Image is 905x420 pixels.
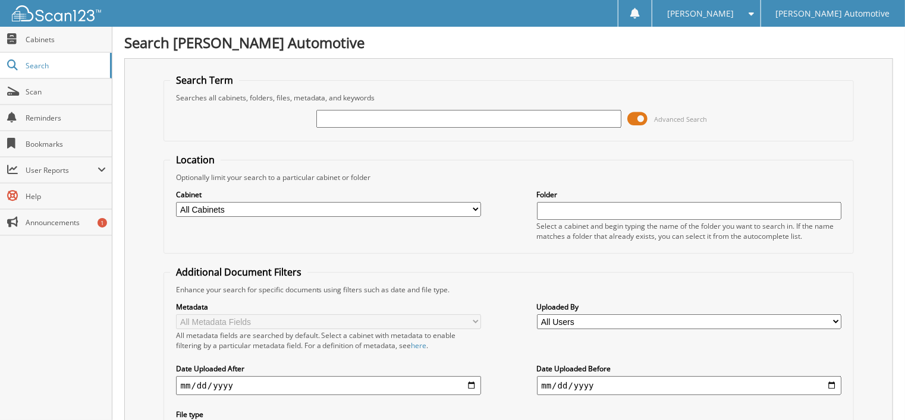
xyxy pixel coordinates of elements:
[12,5,101,21] img: scan123-logo-white.svg
[176,376,481,395] input: start
[26,165,98,175] span: User Reports
[124,33,893,52] h1: Search [PERSON_NAME] Automotive
[537,364,842,374] label: Date Uploaded Before
[26,34,106,45] span: Cabinets
[170,74,239,87] legend: Search Term
[537,302,842,312] label: Uploaded By
[26,139,106,149] span: Bookmarks
[176,302,481,312] label: Metadata
[98,218,107,228] div: 1
[537,221,842,241] div: Select a cabinet and begin typing the name of the folder you want to search in. If the name match...
[176,409,481,419] label: File type
[170,266,307,279] legend: Additional Document Filters
[667,10,734,17] span: [PERSON_NAME]
[26,217,106,228] span: Announcements
[170,93,848,103] div: Searches all cabinets, folders, files, metadata, and keywords
[170,153,221,166] legend: Location
[26,87,106,97] span: Scan
[26,113,106,123] span: Reminders
[537,190,842,200] label: Folder
[176,364,481,374] label: Date Uploaded After
[411,340,427,350] a: here
[776,10,890,17] span: [PERSON_NAME] Automotive
[170,172,848,182] div: Optionally limit your search to a particular cabinet or folder
[176,330,481,350] div: All metadata fields are searched by default. Select a cabinet with metadata to enable filtering b...
[654,115,707,124] span: Advanced Search
[846,363,905,420] iframe: Chat Widget
[176,190,481,200] label: Cabinet
[170,285,848,295] div: Enhance your search for specific documents using filters such as date and file type.
[26,191,106,201] span: Help
[537,376,842,395] input: end
[26,61,104,71] span: Search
